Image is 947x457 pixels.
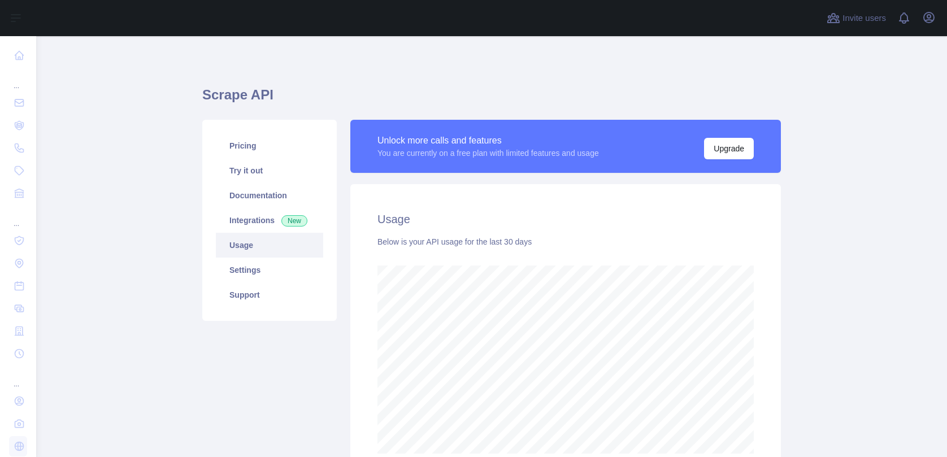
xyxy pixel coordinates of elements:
[216,158,323,183] a: Try it out
[377,236,754,247] div: Below is your API usage for the last 30 days
[216,282,323,307] a: Support
[202,86,781,113] h1: Scrape API
[842,12,886,25] span: Invite users
[216,133,323,158] a: Pricing
[216,258,323,282] a: Settings
[9,206,27,228] div: ...
[704,138,754,159] button: Upgrade
[216,183,323,208] a: Documentation
[824,9,888,27] button: Invite users
[377,147,599,159] div: You are currently on a free plan with limited features and usage
[377,134,599,147] div: Unlock more calls and features
[9,68,27,90] div: ...
[9,366,27,389] div: ...
[216,208,323,233] a: Integrations New
[216,233,323,258] a: Usage
[377,211,754,227] h2: Usage
[281,215,307,227] span: New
